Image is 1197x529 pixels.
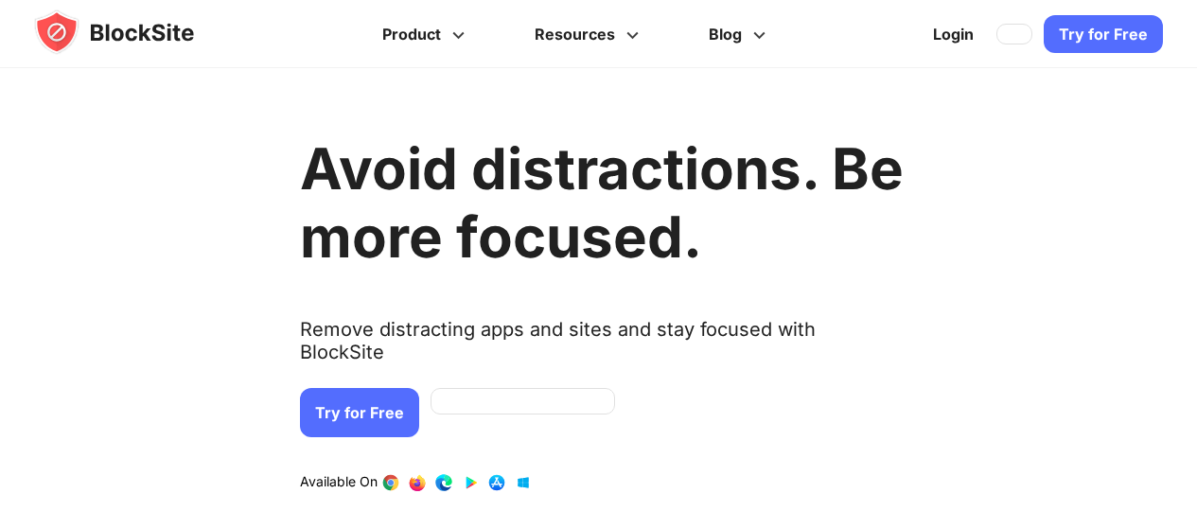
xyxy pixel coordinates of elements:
[300,318,904,379] text: Remove distracting apps and sites and stay focused with BlockSite
[34,9,231,55] img: blocksite-icon.5d769676.svg
[300,134,904,271] h1: Avoid distractions. Be more focused.
[300,473,378,492] text: Available On
[300,388,419,437] a: Try for Free
[922,11,985,57] a: Login
[1044,15,1163,53] a: Try for Free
